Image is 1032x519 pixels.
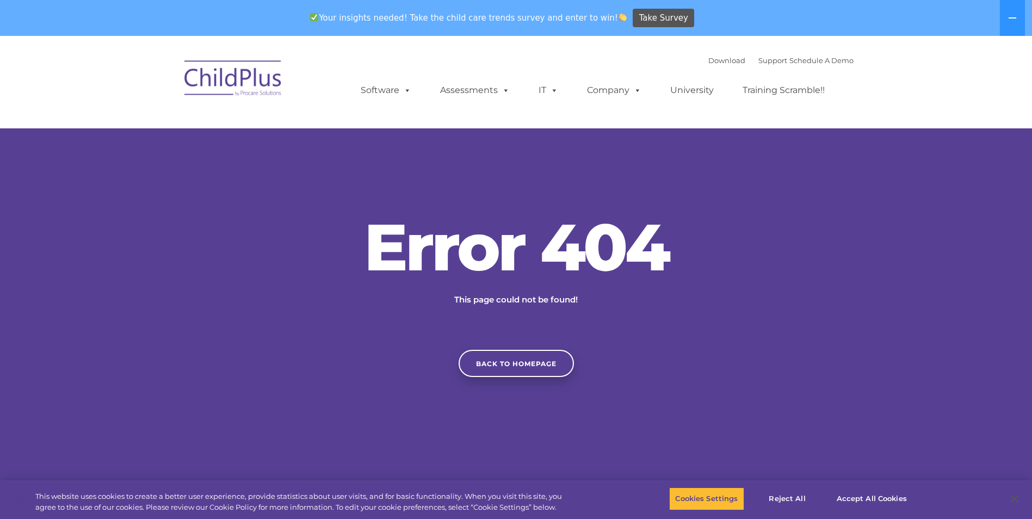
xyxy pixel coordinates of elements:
img: ✅ [310,13,318,21]
a: Download [708,56,745,65]
button: Reject All [753,487,821,510]
font: | [708,56,854,65]
a: Assessments [429,79,521,101]
h2: Error 404 [353,214,679,280]
a: Support [758,56,787,65]
img: ChildPlus by Procare Solutions [179,53,288,107]
button: Close [1003,487,1027,511]
div: This website uses cookies to create a better user experience, provide statistics about user visit... [35,491,567,512]
span: Take Survey [639,9,688,28]
button: Cookies Settings [669,487,744,510]
img: 👏 [619,13,627,21]
a: IT [528,79,569,101]
a: University [659,79,725,101]
a: Schedule A Demo [789,56,854,65]
a: Company [576,79,652,101]
a: Back to homepage [459,350,574,377]
a: Take Survey [633,9,694,28]
a: Training Scramble!! [732,79,836,101]
span: Your insights needed! Take the child care trends survey and enter to win! [306,7,632,28]
button: Accept All Cookies [831,487,913,510]
p: This page could not be found! [402,293,631,306]
a: Software [350,79,422,101]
